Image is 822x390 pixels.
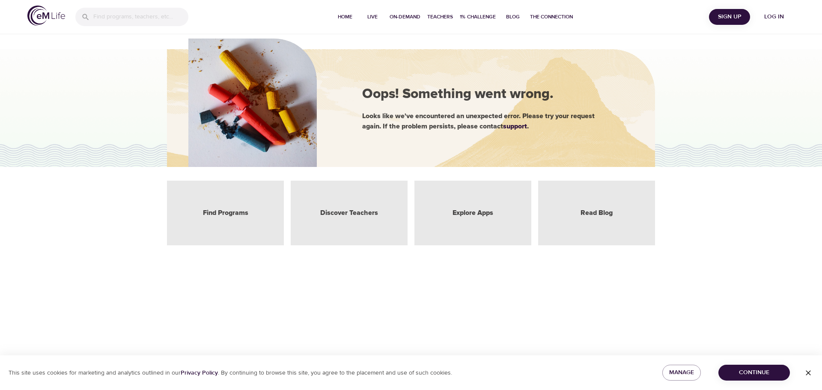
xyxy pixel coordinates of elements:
a: Discover Teachers [320,208,378,218]
button: Manage [662,365,701,381]
button: Continue [718,365,790,381]
span: Manage [669,367,694,378]
span: The Connection [530,12,573,21]
span: Live [362,12,383,21]
span: 1% Challenge [460,12,496,21]
input: Find programs, teachers, etc... [93,8,188,26]
div: Oops! Something went wrong. [362,85,628,104]
button: Log in [753,9,795,25]
button: Sign Up [709,9,750,25]
img: logo [27,6,65,26]
a: support [503,123,527,130]
span: Home [335,12,355,21]
a: Read Blog [581,208,613,218]
a: Explore Apps [453,208,493,218]
div: Looks like we've encountered an unexpected error. Please try your request again. If the problem p... [362,111,628,131]
span: On-Demand [390,12,420,21]
span: Continue [725,367,783,378]
a: Find Programs [203,208,248,218]
span: Log in [757,12,791,22]
a: Privacy Policy [181,369,218,377]
img: hero [188,39,317,167]
span: Blog [503,12,523,21]
span: Sign Up [712,12,747,22]
span: Teachers [427,12,453,21]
